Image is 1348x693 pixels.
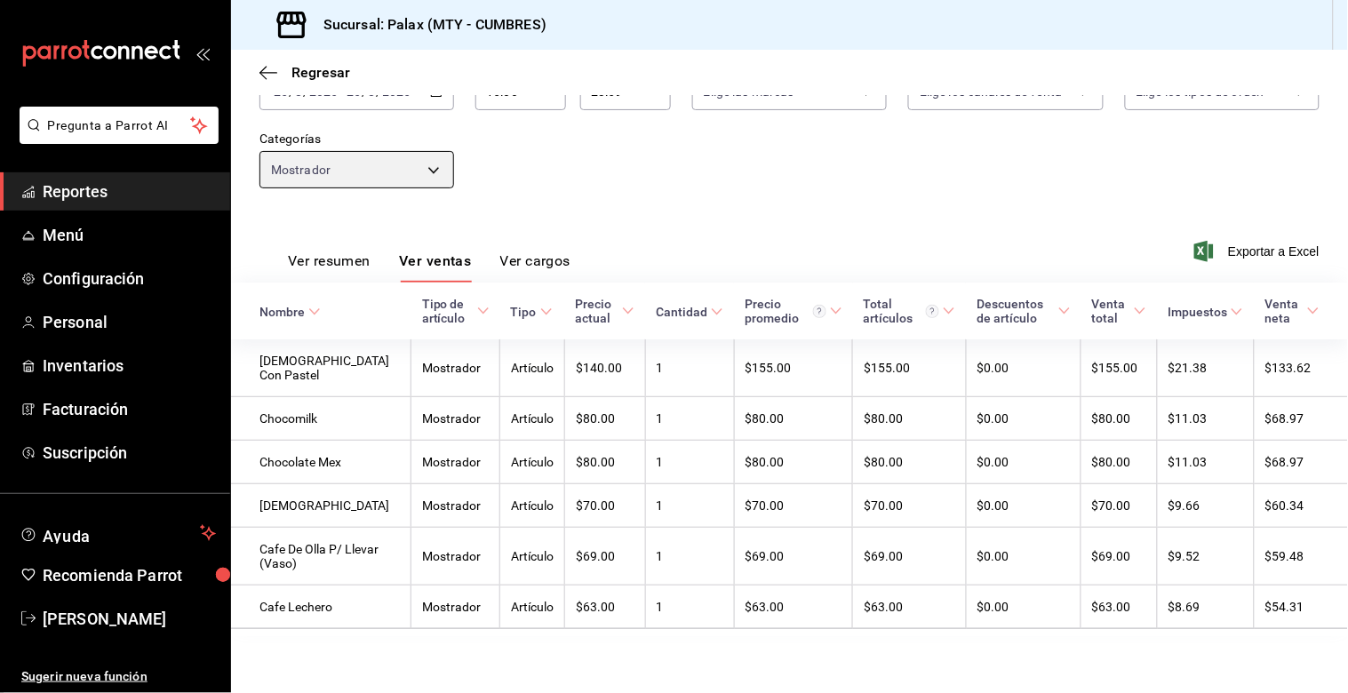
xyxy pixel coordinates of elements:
td: $70.00 [1081,484,1158,528]
span: Personal [43,310,216,334]
td: $155.00 [853,339,966,397]
td: $70.00 [734,484,853,528]
td: Mostrador [411,441,500,484]
td: Mostrador [411,484,500,528]
td: $21.38 [1157,339,1254,397]
div: Precio promedio [745,297,826,325]
div: Precio actual [576,297,619,325]
span: Reportes [43,179,216,203]
div: Tipo de artículo [422,297,474,325]
td: $0.00 [966,528,1081,585]
div: Tipo [511,305,537,319]
td: $80.00 [565,441,646,484]
td: Mostrador [411,528,500,585]
span: Total artículos [864,297,955,325]
span: Inventarios [43,354,216,378]
td: $133.62 [1254,339,1348,397]
td: $11.03 [1157,397,1254,441]
td: [DEMOGRAPHIC_DATA] Con Pastel [231,339,411,397]
td: $11.03 [1157,441,1254,484]
span: Ayuda [43,522,193,544]
td: $63.00 [734,585,853,629]
td: $69.00 [565,528,646,585]
td: $80.00 [565,397,646,441]
span: Regresar [291,64,350,81]
td: $69.00 [1081,528,1158,585]
td: $9.66 [1157,484,1254,528]
svg: Precio promedio = Total artículos / cantidad [813,305,826,318]
button: Ver cargos [500,252,571,283]
td: $140.00 [565,339,646,397]
span: Tipo [511,305,553,319]
div: Venta neta [1264,297,1304,325]
td: $8.69 [1157,585,1254,629]
span: Venta neta [1264,297,1320,325]
button: Exportar a Excel [1198,241,1320,262]
span: Facturación [43,397,216,421]
button: Ver resumen [288,252,371,283]
td: Mostrador [411,339,500,397]
svg: El total artículos considera cambios de precios en los artículos así como costos adicionales por ... [926,305,939,318]
td: [DEMOGRAPHIC_DATA] [231,484,411,528]
td: 1 [645,528,734,585]
td: Cafe Lechero [231,585,411,629]
td: $70.00 [853,484,966,528]
td: Artículo [500,528,565,585]
div: Nombre [259,305,305,319]
span: Cantidad [656,305,723,319]
td: $80.00 [1081,441,1158,484]
button: Ver ventas [399,252,472,283]
td: $63.00 [853,585,966,629]
td: Chocomilk [231,397,411,441]
td: $0.00 [966,339,1081,397]
td: Cafe De Olla P/ Llevar (Vaso) [231,528,411,585]
td: Artículo [500,397,565,441]
td: $69.00 [734,528,853,585]
td: $68.97 [1254,441,1348,484]
td: $80.00 [734,397,853,441]
span: Menú [43,223,216,247]
span: Descuentos de artículo [977,297,1070,325]
td: $80.00 [853,441,966,484]
span: Precio actual [576,297,635,325]
td: $68.97 [1254,397,1348,441]
span: Sugerir nueva función [21,667,216,686]
span: [PERSON_NAME] [43,607,216,631]
td: Artículo [500,484,565,528]
div: Total artículos [864,297,939,325]
td: Artículo [500,339,565,397]
td: 1 [645,441,734,484]
span: Mostrador [271,161,331,179]
td: $54.31 [1254,585,1348,629]
td: $155.00 [1081,339,1158,397]
span: Venta total [1092,297,1147,325]
td: $0.00 [966,441,1081,484]
td: $70.00 [565,484,646,528]
td: 1 [645,484,734,528]
span: Pregunta a Parrot AI [48,116,191,135]
button: Regresar [259,64,350,81]
td: $63.00 [565,585,646,629]
td: $155.00 [734,339,853,397]
td: $80.00 [1081,397,1158,441]
span: Suscripción [43,441,216,465]
td: $63.00 [1081,585,1158,629]
td: Mostrador [411,585,500,629]
td: $0.00 [966,484,1081,528]
div: Cantidad [656,305,707,319]
td: $59.48 [1254,528,1348,585]
td: $60.34 [1254,484,1348,528]
span: Tipo de artículo [422,297,490,325]
td: $0.00 [966,585,1081,629]
td: $0.00 [966,397,1081,441]
div: Venta total [1092,297,1131,325]
td: $80.00 [734,441,853,484]
button: open_drawer_menu [195,46,210,60]
h3: Sucursal: Palax (MTY - CUMBRES) [309,14,546,36]
button: Pregunta a Parrot AI [20,107,219,144]
div: Descuentos de artículo [977,297,1054,325]
span: Recomienda Parrot [43,563,216,587]
span: Precio promedio [745,297,842,325]
span: Nombre [259,305,321,319]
